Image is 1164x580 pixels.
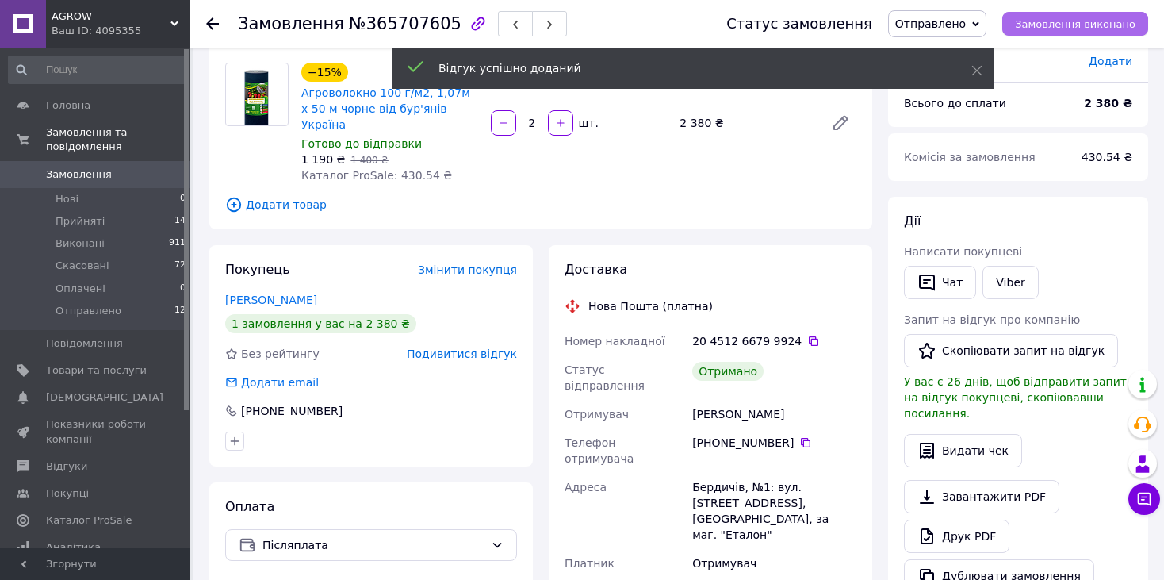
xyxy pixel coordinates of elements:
[46,540,101,555] span: Аналітика
[565,481,607,494] span: Адреса
[225,314,416,333] div: 1 замовлення у вас на 2 380 ₴
[46,486,89,501] span: Покупці
[1015,18,1135,30] span: Замовлення виконано
[180,282,186,296] span: 0
[565,557,615,570] span: Платник
[169,236,186,251] span: 911
[565,363,645,392] span: Статус відправлення
[238,14,344,33] span: Замовлення
[565,436,634,465] span: Телефон отримувача
[692,362,764,381] div: Отримано
[224,375,320,390] div: Додати email
[56,304,121,318] span: Отправлено
[904,245,1022,258] span: Написати покупцеві
[46,513,132,528] span: Каталог ProSale
[565,262,627,277] span: Доставка
[301,63,348,82] div: −15%
[301,86,470,131] a: Агроволокно 100 г/м2, 1,07м х 50 м чорне від бур'янів Україна
[46,125,190,154] span: Замовлення та повідомлення
[692,435,856,451] div: [PHONE_NUMBER]
[225,262,290,277] span: Покупець
[904,313,1080,326] span: Запит на відгук про компанію
[689,549,860,578] div: Отримувач
[239,375,320,390] div: Додати email
[56,236,105,251] span: Виконані
[350,155,388,166] span: 1 400 ₴
[301,137,422,150] span: Готово до відправки
[982,266,1038,299] a: Viber
[904,480,1059,513] a: Завантажити PDF
[825,107,856,139] a: Редагувати
[46,417,147,446] span: Показники роботи компанії
[565,408,629,421] span: Отримувач
[180,192,186,206] span: 0
[904,151,1036,163] span: Комісія за замовлення
[46,363,147,378] span: Товари та послуги
[225,196,856,213] span: Додати товар
[673,112,818,134] div: 2 380 ₴
[46,390,163,405] span: [DEMOGRAPHIC_DATA]
[225,294,317,306] a: [PERSON_NAME]
[584,298,717,314] div: Нова Пошта (платна)
[349,14,461,33] span: №365707605
[575,115,600,131] div: шт.
[904,520,1009,553] a: Друк PDF
[1084,97,1132,109] b: 2 380 ₴
[56,214,105,229] span: Прийняті
[904,97,1006,109] span: Всього до сплати
[262,536,484,554] span: Післяплата
[904,213,921,229] span: Дії
[726,16,872,32] div: Статус замовлення
[1089,55,1132,67] span: Додати
[56,259,109,273] span: Скасовані
[418,263,517,276] span: Змінити покупця
[206,16,219,32] div: Повернутися назад
[174,304,186,318] span: 12
[226,63,288,125] img: Агроволокно 100 г/м2, 1,07м х 50 м чорне від бур'янів Україна
[239,403,344,419] div: [PHONE_NUMBER]
[904,334,1118,367] button: Скопіювати запит на відгук
[225,499,274,514] span: Оплата
[565,335,665,348] span: Номер накладної
[692,333,856,349] div: 20 4512 6679 9924
[895,17,966,30] span: Отправлено
[174,214,186,229] span: 14
[904,266,976,299] button: Чат
[241,348,320,360] span: Без рейтингу
[904,375,1127,420] span: У вас є 26 днів, щоб відправити запит на відгук покупцеві, скопіювавши посилання.
[52,24,190,38] div: Ваш ID: 4095355
[174,259,186,273] span: 72
[301,153,345,166] span: 1 190 ₴
[1128,483,1160,515] button: Чат з покупцем
[904,434,1022,467] button: Видати чек
[56,192,78,206] span: Нові
[689,400,860,428] div: [PERSON_NAME]
[46,336,123,351] span: Повідомлення
[689,473,860,549] div: Бердичів, №1: вул. [STREET_ADDRESS], [GEOGRAPHIC_DATA], за маг. "Еталон"
[8,56,187,84] input: Пошук
[438,60,932,76] div: Відгук успішно доданий
[56,282,105,296] span: Оплачені
[46,98,90,113] span: Головна
[1002,12,1148,36] button: Замовлення виконано
[46,167,112,182] span: Замовлення
[1082,151,1132,163] span: 430.54 ₴
[52,10,170,24] span: AGROW
[46,459,87,474] span: Відгуки
[407,348,517,360] span: Подивитися відгук
[301,169,452,182] span: Каталог ProSale: 430.54 ₴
